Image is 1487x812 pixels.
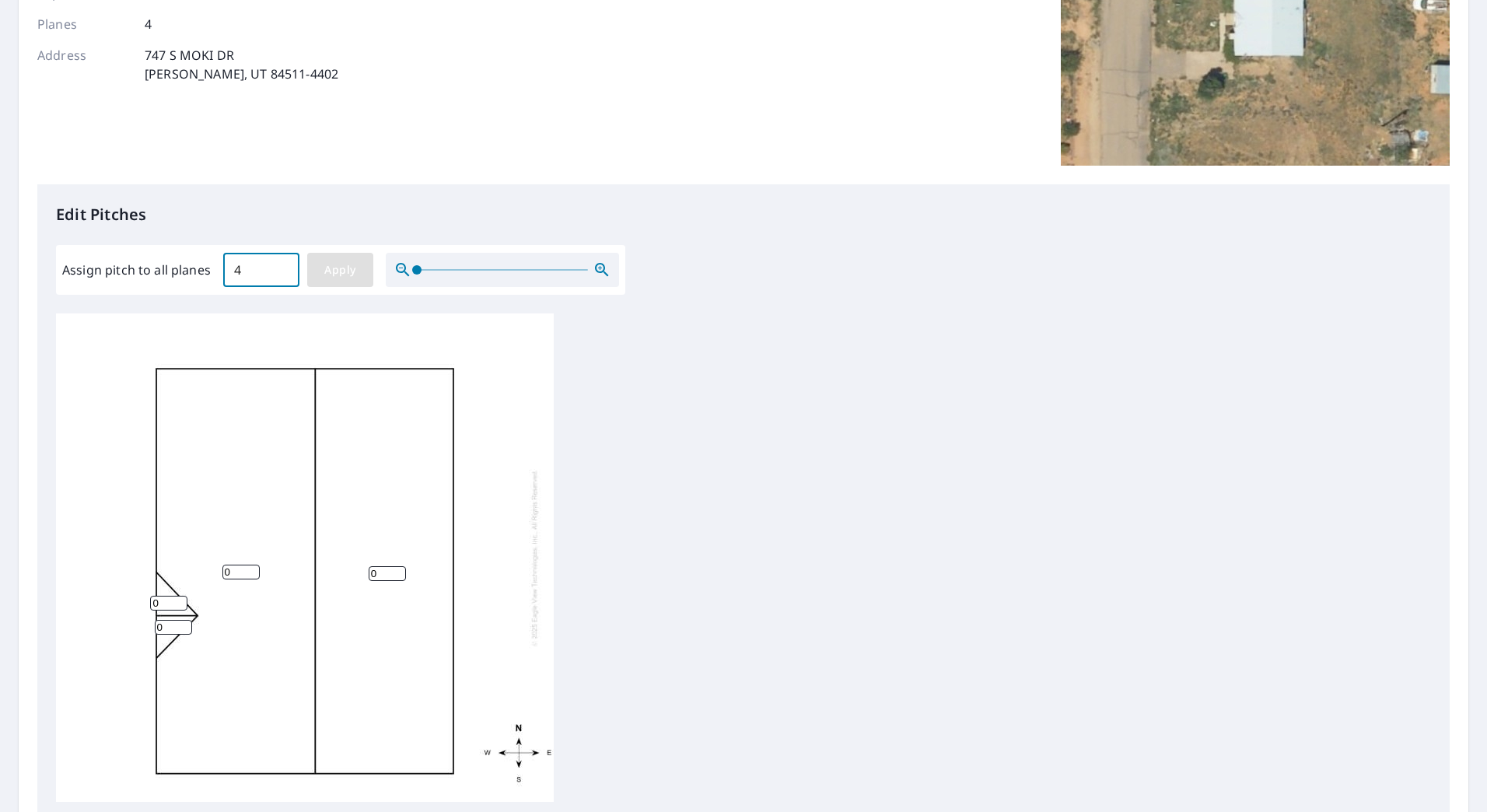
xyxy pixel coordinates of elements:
p: Planes [37,15,131,33]
p: 747 S MOKI DR [PERSON_NAME], UT 84511-4402 [145,46,338,83]
p: Edit Pitches [56,203,1431,226]
p: Address [37,46,131,83]
button: Apply [307,253,373,287]
span: Apply [320,261,361,280]
label: Assign pitch to all planes [62,261,211,279]
input: 00.0 [223,248,299,292]
p: 4 [145,15,152,33]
